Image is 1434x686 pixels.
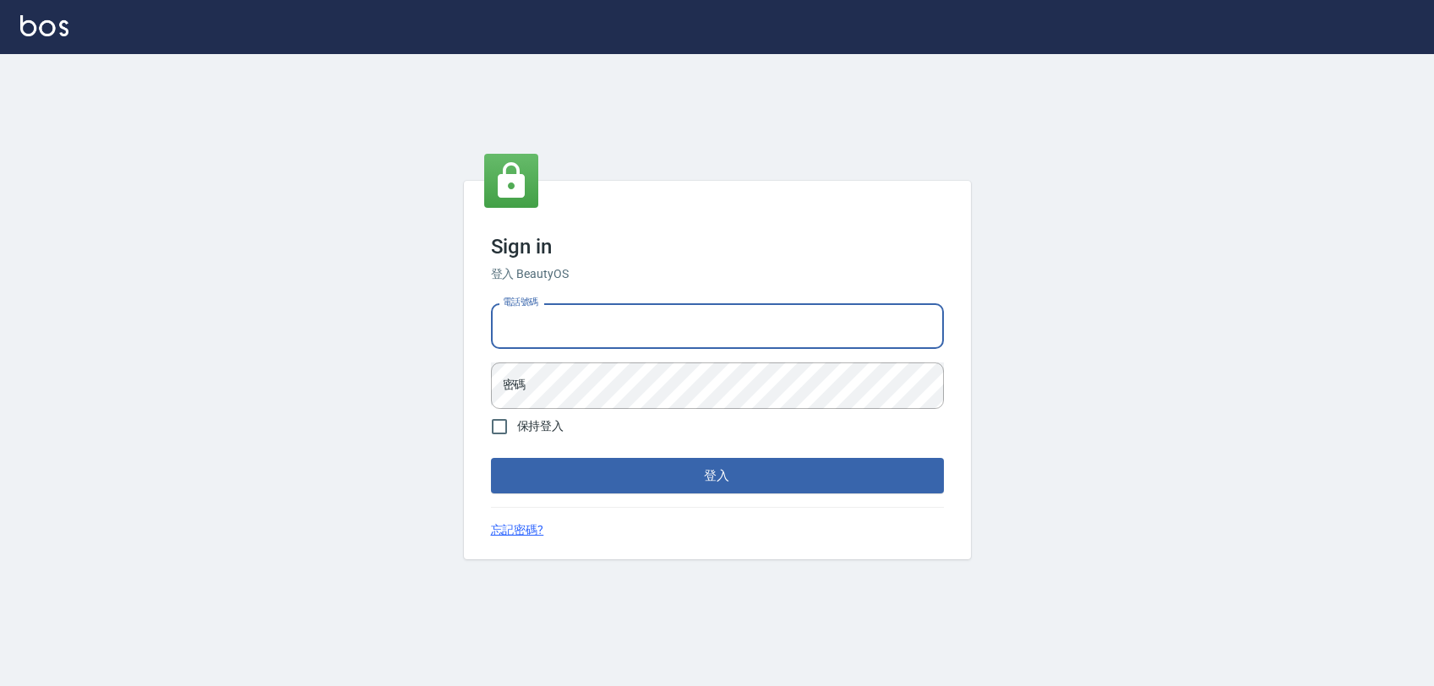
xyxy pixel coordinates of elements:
h3: Sign in [491,235,944,259]
h6: 登入 BeautyOS [491,265,944,283]
label: 電話號碼 [503,296,538,308]
span: 保持登入 [517,417,564,435]
button: 登入 [491,458,944,493]
a: 忘記密碼? [491,521,544,539]
img: Logo [20,15,68,36]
